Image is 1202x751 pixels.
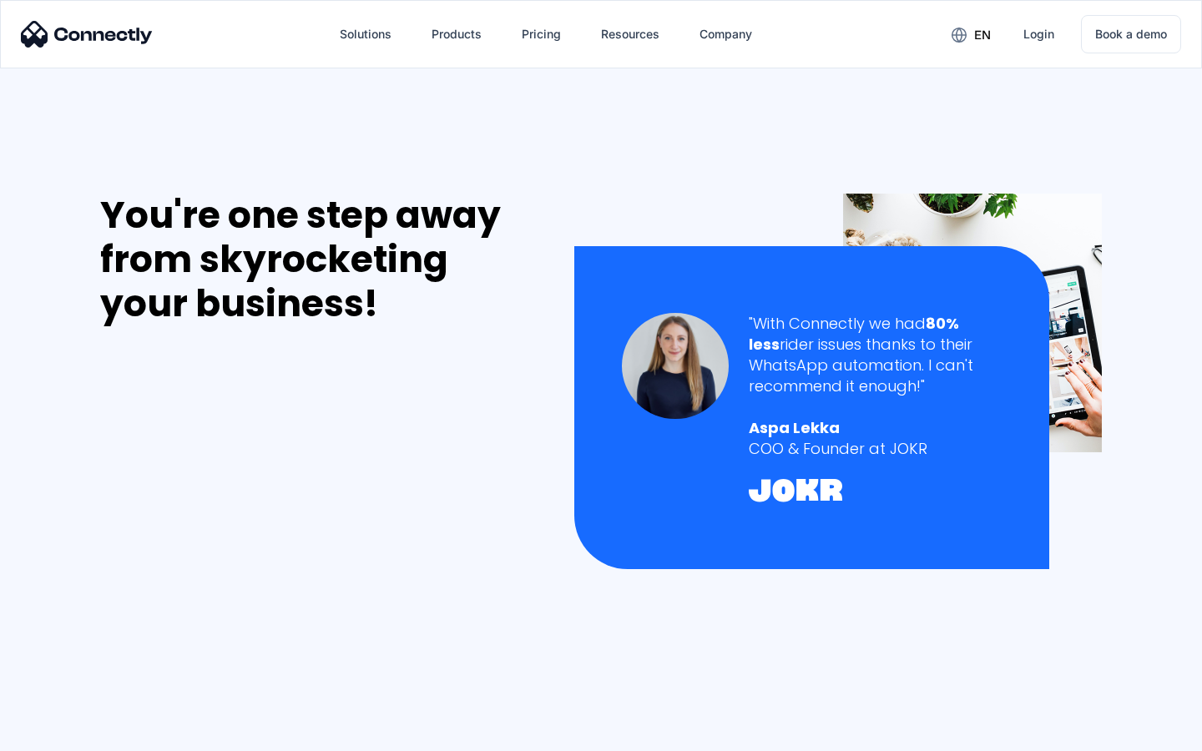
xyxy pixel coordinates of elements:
[1023,23,1054,46] div: Login
[1010,14,1068,54] a: Login
[100,194,539,325] div: You're one step away from skyrocketing your business!
[522,23,561,46] div: Pricing
[1081,15,1181,53] a: Book a demo
[100,345,351,728] iframe: Form 0
[749,417,840,438] strong: Aspa Lekka
[340,23,391,46] div: Solutions
[974,23,991,47] div: en
[749,313,1002,397] div: "With Connectly we had rider issues thanks to their WhatsApp automation. I can't recommend it eno...
[508,14,574,54] a: Pricing
[699,23,752,46] div: Company
[749,313,959,355] strong: 80% less
[21,21,153,48] img: Connectly Logo
[17,722,100,745] aside: Language selected: English
[601,23,659,46] div: Resources
[749,438,1002,459] div: COO & Founder at JOKR
[432,23,482,46] div: Products
[33,722,100,745] ul: Language list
